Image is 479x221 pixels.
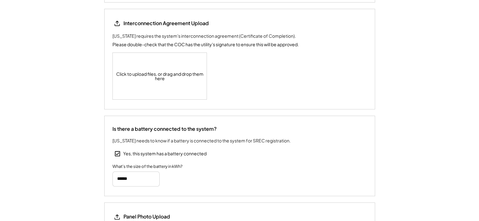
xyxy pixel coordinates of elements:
[112,33,296,39] div: [US_STATE] requires the system's interconnection agreement (Certificate of Completion).
[112,125,217,132] div: Is there a battery connected to the system?
[123,213,170,220] div: Panel Photo Upload
[113,53,207,99] div: Click to upload files, or drag and drop them here
[112,163,182,170] div: What's the size of the battery in kWh?
[123,20,209,27] div: Interconnection Agreement Upload
[123,151,207,157] div: Yes, this system has a battery connected
[112,137,291,144] div: [US_STATE] needs to know if a battery is connected to the system for SREC registration.
[112,41,299,48] div: Please double-check that the COC has the utility's signature to ensure this will be approved.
